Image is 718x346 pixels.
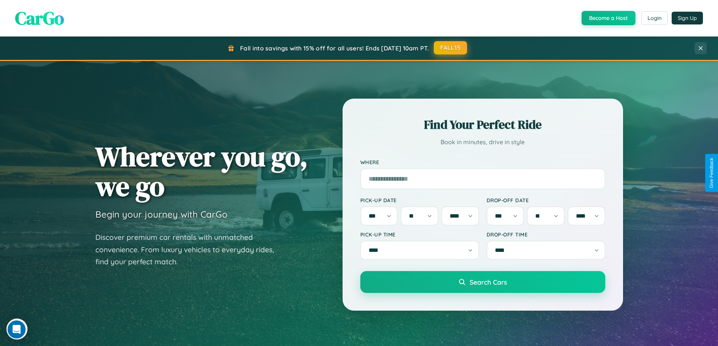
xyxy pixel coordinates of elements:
span: CarGo [15,6,64,30]
button: FALL15 [434,41,467,55]
iframe: Intercom live chat [8,320,26,338]
span: Search Cars [470,278,507,286]
p: Book in minutes, drive in style [360,137,605,148]
button: Search Cars [360,271,605,293]
span: Fall into savings with 15% off for all users! Ends [DATE] 10am PT. [240,44,429,52]
label: Drop-off Time [487,231,605,238]
label: Pick-up Time [360,231,479,238]
button: Sign Up [672,12,703,24]
button: Login [641,11,668,25]
h2: Find Your Perfect Ride [360,116,605,133]
label: Drop-off Date [487,197,605,203]
div: Give Feedback [709,158,714,188]
label: Pick-up Date [360,197,479,203]
iframe: Intercom live chat discovery launcher [6,319,28,340]
h1: Wherever you go, we go [95,142,308,201]
label: Where [360,159,605,165]
h3: Begin your journey with CarGo [95,209,228,220]
button: Become a Host [582,11,635,25]
p: Discover premium car rentals with unmatched convenience. From luxury vehicles to everyday rides, ... [95,231,284,268]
